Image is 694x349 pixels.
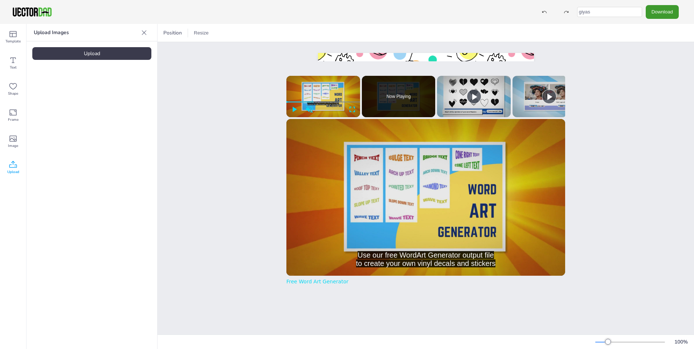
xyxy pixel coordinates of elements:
span: Now Playing [387,94,411,99]
a: Free Word Art Generator [286,279,348,284]
img: VectorDad-1.png [12,7,53,17]
div: Video Player [286,119,565,276]
div: Progress Bar [286,101,360,103]
a: channel logo [291,123,305,138]
span: Frame [8,117,19,123]
button: Play [542,89,556,104]
button: Fullscreen [345,102,360,117]
button: Play [467,89,481,104]
button: Play [286,102,302,117]
div: 100 % [672,338,690,345]
span: Position [162,29,183,36]
span: Text [10,65,17,70]
span: Upload [7,169,19,175]
input: template name [577,7,642,17]
a: Free Word Art Generator [309,126,540,133]
span: Image [8,143,18,149]
p: Upload Images [34,24,138,41]
div: Video Player [286,76,360,117]
button: share [544,120,557,133]
div: Upload [32,47,151,60]
button: Resize [191,27,212,39]
span: Template [5,38,21,44]
button: Download [646,5,679,19]
span: Shape [8,91,18,97]
button: Unmute [302,102,317,117]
